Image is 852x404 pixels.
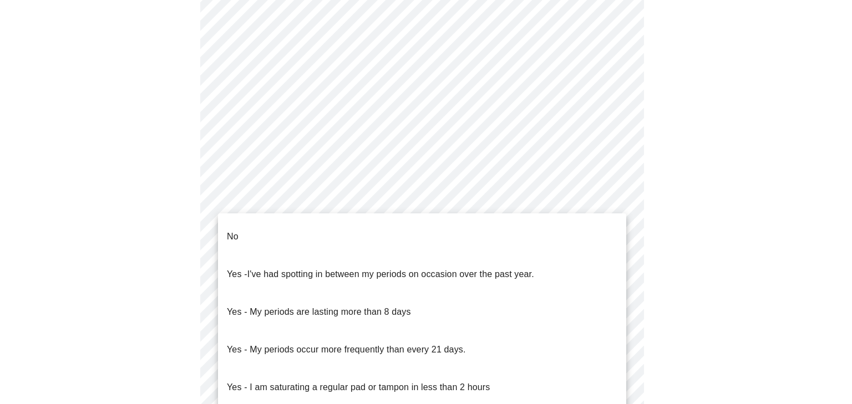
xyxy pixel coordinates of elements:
[227,343,466,356] p: Yes - My periods occur more frequently than every 21 days.
[227,230,239,243] p: No
[227,305,411,319] p: Yes - My periods are lasting more than 8 days
[247,269,534,279] span: I've had spotting in between my periods on occasion over the past year.
[227,381,490,394] p: Yes - I am saturating a regular pad or tampon in less than 2 hours
[227,268,534,281] p: Yes -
